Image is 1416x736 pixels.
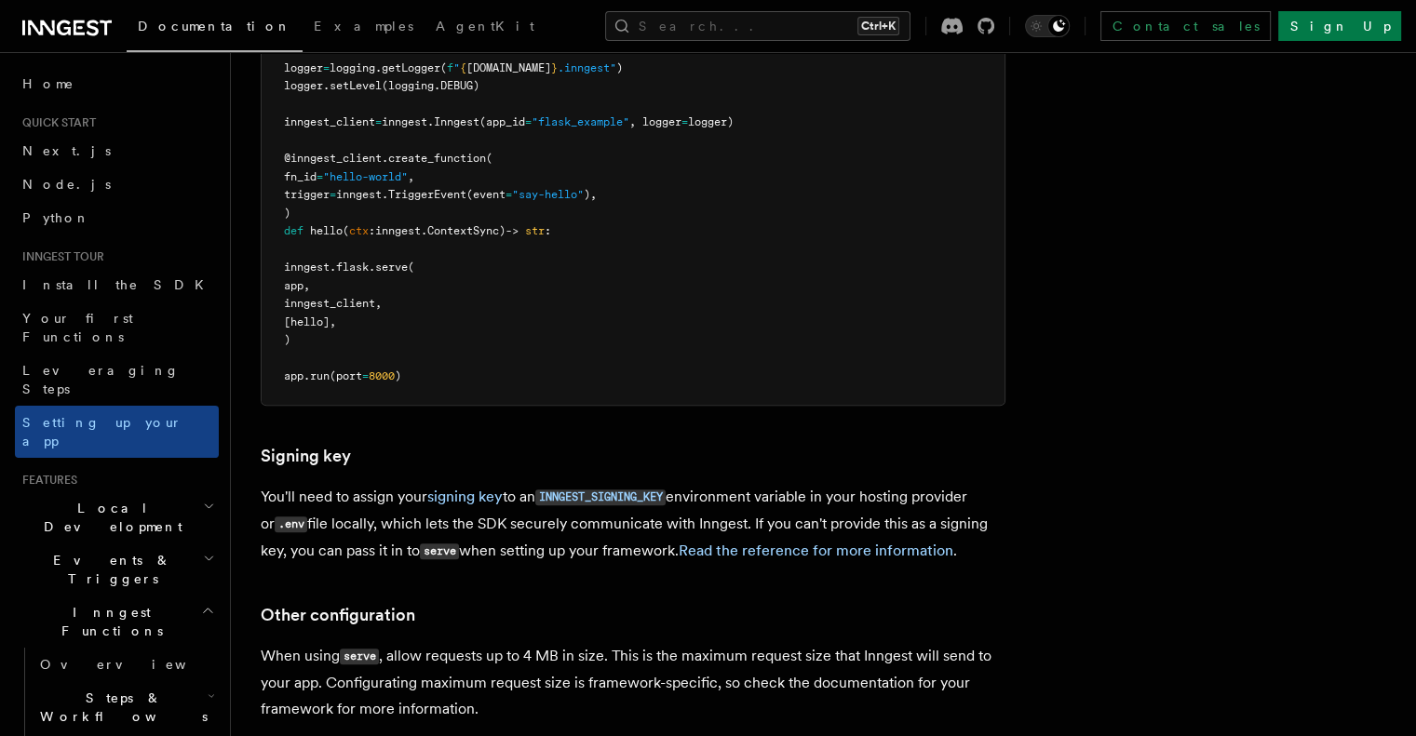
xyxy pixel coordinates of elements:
[15,301,219,354] a: Your first Functions
[15,354,219,406] a: Leveraging Steps
[427,488,503,505] a: signing key
[310,369,330,382] span: run
[330,61,375,74] span: logging
[15,115,96,130] span: Quick start
[284,279,310,292] span: app,
[15,406,219,458] a: Setting up your app
[33,689,208,726] span: Steps & Workflows
[382,115,427,128] span: inngest
[284,369,303,382] span: app
[535,488,666,505] a: INNGEST_SIGNING_KEY
[616,61,623,74] span: )
[388,188,466,201] span: TriggerEvent
[408,261,414,274] span: (
[284,79,323,92] span: logger
[336,188,388,201] span: inngest.
[506,224,519,237] span: ->
[330,369,362,382] span: (port
[532,115,629,128] span: "flask_example"
[15,473,77,488] span: Features
[323,170,408,183] span: "hello-world"
[284,188,330,201] span: trigger
[261,443,351,469] a: Signing key
[545,224,551,237] span: :
[395,369,401,382] span: )
[284,152,382,165] span: @inngest_client
[284,61,323,74] span: logger
[284,224,303,237] span: def
[310,224,343,237] span: hello
[558,61,616,74] span: .inngest"
[284,207,290,220] span: )
[22,210,90,225] span: Python
[466,61,551,74] span: [DOMAIN_NAME]
[340,649,379,664] code: serve
[681,115,688,128] span: =
[466,188,506,201] span: (event
[369,369,395,382] span: 8000
[369,261,375,274] span: .
[303,6,425,50] a: Examples
[33,648,219,681] a: Overview
[349,224,369,237] span: ctx
[22,415,182,448] span: Setting up your app
[261,484,1005,565] p: You'll need to assign your to an environment variable in your hosting provider or file locally, w...
[15,167,219,201] a: Node.js
[436,19,534,33] span: AgentKit
[427,224,506,237] span: ContextSync)
[408,170,414,183] span: ,
[382,79,479,92] span: (logging.DEBUG)
[388,152,486,165] span: create_function
[486,152,492,165] span: (
[629,115,681,128] span: , logger
[605,11,910,41] button: Search...Ctrl+K
[22,143,111,158] span: Next.js
[512,188,584,201] span: "say-hello"
[447,61,453,74] span: f
[343,224,349,237] span: (
[330,261,336,274] span: .
[434,115,479,128] span: Inngest
[284,315,336,328] span: [hello],
[1100,11,1271,41] a: Contact sales
[40,657,232,672] span: Overview
[330,79,382,92] span: setLevel
[138,19,291,33] span: Documentation
[330,188,336,201] span: =
[284,261,330,274] span: inngest
[382,61,440,74] span: getLogger
[375,261,408,274] span: serve
[22,311,133,344] span: Your first Functions
[420,543,459,559] code: serve
[15,201,219,234] a: Python
[460,61,466,74] span: {
[15,67,219,100] a: Home
[453,61,460,74] span: "
[362,369,369,382] span: =
[284,115,375,128] span: inngest_client
[336,261,369,274] span: flask
[303,369,310,382] span: .
[22,74,74,93] span: Home
[15,595,219,648] button: Inngest Functions
[535,489,666,505] code: INNGEST_SIGNING_KEY
[15,134,219,167] a: Next.js
[275,516,307,532] code: .env
[857,17,899,35] kbd: Ctrl+K
[314,19,413,33] span: Examples
[323,61,330,74] span: =
[688,115,734,128] span: logger)
[375,115,382,128] span: =
[33,681,219,733] button: Steps & Workflows
[15,551,203,588] span: Events & Triggers
[261,643,1005,722] p: When using , allow requests up to 4 MB in size. This is the maximum request size that Inngest wil...
[323,79,330,92] span: .
[15,603,201,640] span: Inngest Functions
[284,170,317,183] span: fn_id
[369,224,375,237] span: :
[1278,11,1401,41] a: Sign Up
[440,61,447,74] span: (
[479,115,525,128] span: (app_id
[679,542,953,559] a: Read the reference for more information
[427,115,434,128] span: .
